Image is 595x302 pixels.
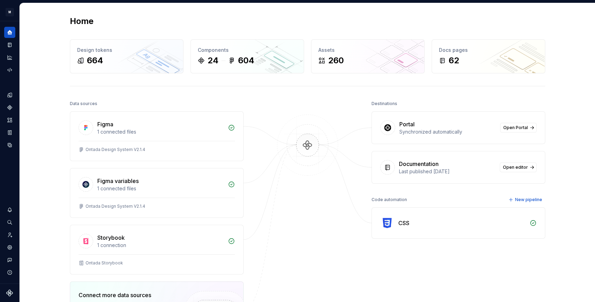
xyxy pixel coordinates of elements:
div: Figma variables [97,177,139,185]
div: Design tokens [77,47,176,54]
span: Open editor [503,165,528,170]
a: Design tokens [4,89,15,101]
a: Analytics [4,52,15,63]
div: 1 connection [97,242,224,249]
div: 24 [207,55,219,66]
svg: Supernova Logo [6,289,13,296]
a: Invite team [4,229,15,240]
div: Components [198,47,297,54]
div: Synchronized automatically [399,128,496,135]
div: CSS [398,219,409,227]
h2: Home [70,16,93,27]
a: Assets260 [311,39,425,73]
div: Documentation [399,160,439,168]
a: Open Portal [500,123,537,133]
a: Documentation [4,39,15,50]
a: Assets [4,114,15,126]
a: Figma1 connected filesOntada Design System V2.1.4 [70,111,244,161]
div: Code automation [372,195,407,205]
div: Portal [399,120,415,128]
a: Figma variables1 connected filesOntada Design System V2.1.4 [70,168,244,218]
button: Notifications [4,204,15,215]
a: Data sources [4,140,15,151]
div: 260 [328,55,344,66]
a: Docs pages62 [432,39,545,73]
div: Connect more data sources [79,291,172,299]
div: Destinations [372,99,397,109]
a: Open editor [500,162,537,172]
div: Docs pages [439,47,538,54]
a: Storybook1 connectionOntada Storybook [70,225,244,275]
a: Components [4,102,15,113]
span: New pipeline [515,197,542,202]
div: Ontada Design System V2.1.4 [85,147,145,152]
a: Components24604 [190,39,304,73]
a: Code automation [4,64,15,75]
a: Settings [4,242,15,253]
div: Storybook [97,233,125,242]
button: Search ⌘K [4,217,15,228]
a: Design tokens664 [70,39,184,73]
div: M [6,8,14,16]
div: Ontada Design System V2.1.4 [85,204,145,209]
div: 62 [449,55,459,66]
span: Open Portal [503,125,528,130]
button: New pipeline [506,195,545,205]
div: Figma [97,120,113,128]
div: 604 [238,55,254,66]
div: Assets [318,47,417,54]
div: 664 [87,55,103,66]
div: 1 connected files [97,185,224,192]
div: Data sources [70,99,97,109]
div: Last published [DATE] [399,168,496,175]
div: Ontada Storybook [85,260,123,266]
div: 1 connected files [97,128,224,135]
a: Storybook stories [4,127,15,138]
button: Contact support [4,254,15,265]
button: M [1,5,18,19]
a: Home [4,27,15,38]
